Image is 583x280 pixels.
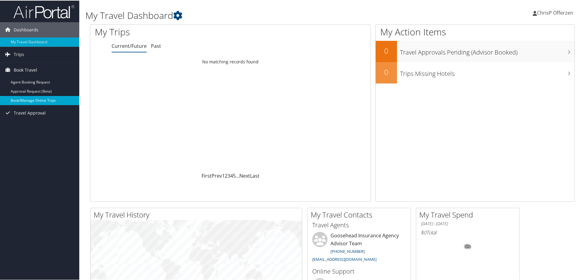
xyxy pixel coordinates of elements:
a: First [202,172,212,179]
h3: Travel Approvals Pending (Advisor Booked) [400,44,574,56]
a: 1 [222,172,225,179]
img: airportal-logo.png [13,4,74,18]
li: Goosehead Insurance Agency Advisor Team [309,231,409,264]
a: Last [250,172,259,179]
h1: My Trips [95,25,249,38]
h2: 0 [376,45,397,55]
span: Travel Approval [14,105,46,120]
td: No matching records found [90,56,370,67]
a: Prev [212,172,222,179]
tspan: 0% [465,244,470,248]
a: ChrisP Offerzen [533,3,579,21]
a: 0Trips Missing Hotels [376,62,574,83]
h6: Total [421,229,515,235]
h6: [DATE] - [DATE] [421,220,515,226]
a: 0Travel Approvals Pending (Advisor Booked) [376,40,574,62]
span: Book Travel [14,62,37,77]
a: 2 [225,172,227,179]
a: Past [151,42,161,49]
span: Trips [14,46,24,62]
h3: Trips Missing Hotels [400,66,574,77]
span: $0 [421,229,426,235]
a: 3 [227,172,230,179]
a: 5 [233,172,236,179]
h3: Travel Agents [312,220,406,229]
h2: My Travel Spend [419,209,519,219]
h3: Online Support [312,267,406,275]
h2: My Travel Contacts [311,209,411,219]
span: ChrisP Offerzen [537,9,573,16]
a: [PHONE_NUMBER] [331,248,365,253]
h1: My Action Items [376,25,574,38]
a: 4 [230,172,233,179]
a: [EMAIL_ADDRESS][DOMAIN_NAME] [312,256,377,261]
h2: 0 [376,66,397,77]
a: Current/Future [112,42,147,49]
span: … [236,172,239,179]
h1: My Travel Dashboard [85,9,415,21]
a: Next [239,172,250,179]
span: Dashboards [14,22,38,37]
h2: My Travel History [94,209,302,219]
